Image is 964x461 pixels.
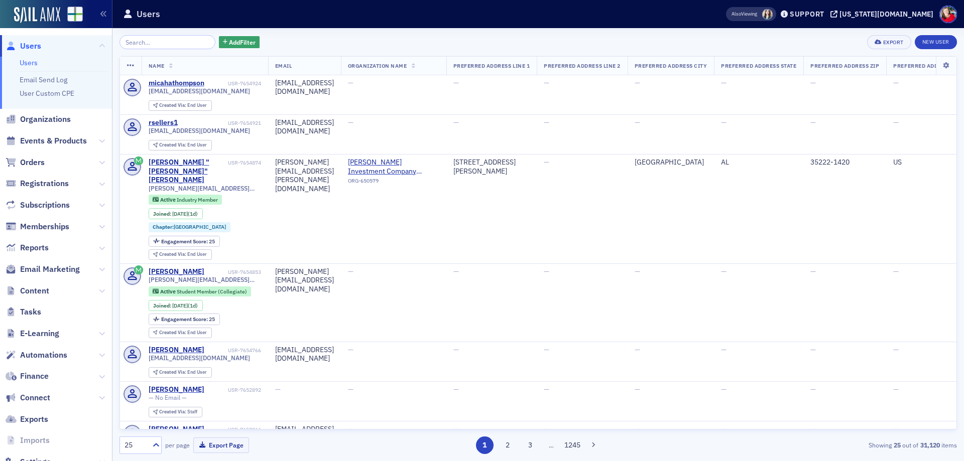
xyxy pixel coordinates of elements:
[6,135,87,146] a: Events & Products
[20,350,67,361] span: Automations
[721,78,727,87] span: —
[6,350,67,361] a: Automations
[159,251,187,257] span: Created Via :
[810,424,816,433] span: —
[159,141,187,148] span: Created Via :
[453,78,459,87] span: —
[544,345,549,354] span: —
[20,178,69,189] span: Registrations
[721,424,727,433] span: —
[149,394,187,401] span: — No Email —
[159,408,187,415] span: Created Via :
[149,222,231,232] div: Chapter:
[721,158,796,167] div: AL
[165,440,190,449] label: per page
[6,435,50,446] a: Imports
[172,210,188,217] span: [DATE]
[153,211,172,217] span: Joined :
[159,409,197,415] div: Staff
[635,424,640,433] span: —
[149,185,261,192] span: [PERSON_NAME][EMAIL_ADDRESS][PERSON_NAME][DOMAIN_NAME]
[6,221,69,232] a: Memberships
[137,8,160,20] h1: Users
[6,371,49,382] a: Finance
[149,118,178,127] a: rsellers1
[153,197,217,203] a: Active Industry Member
[229,38,256,47] span: Add Filter
[161,316,209,323] span: Engagement Score :
[893,78,899,87] span: —
[810,345,816,354] span: —
[915,35,957,49] a: New User
[149,127,250,134] span: [EMAIL_ADDRESS][DOMAIN_NAME]
[544,118,549,127] span: —
[119,35,215,49] input: Search…
[635,78,640,87] span: —
[149,286,252,296] div: Active: Active: Student Member (Collegiate)
[149,158,226,185] a: [PERSON_NAME] "[PERSON_NAME]" [PERSON_NAME]
[348,424,353,433] span: —
[721,267,727,276] span: —
[453,62,530,69] span: Preferred Address Line 1
[20,371,49,382] span: Finance
[149,314,220,325] div: Engagement Score: 25
[153,288,247,294] a: Active Student Member (Collegiate)
[893,385,899,394] span: —
[635,385,640,394] span: —
[810,385,816,394] span: —
[20,392,50,403] span: Connect
[348,385,353,394] span: —
[6,114,71,125] a: Organizations
[635,158,707,167] div: [GEOGRAPHIC_DATA]
[348,267,353,276] span: —
[159,330,207,336] div: End User
[6,306,41,318] a: Tasks
[275,425,334,442] div: [EMAIL_ADDRESS][DOMAIN_NAME]
[275,118,334,136] div: [EMAIL_ADDRESS][DOMAIN_NAME]
[67,7,83,22] img: SailAMX
[499,436,516,454] button: 2
[721,385,727,394] span: —
[161,238,209,245] span: Engagement Score :
[839,10,933,19] div: [US_STATE][DOMAIN_NAME]
[6,328,59,339] a: E-Learning
[732,11,757,18] span: Viewing
[20,41,41,52] span: Users
[149,346,204,355] a: [PERSON_NAME]
[762,9,773,20] span: Sarah Lowery
[6,414,48,425] a: Exports
[544,385,549,394] span: —
[206,387,261,393] div: USR-7652892
[193,437,249,453] button: Export Page
[6,178,69,189] a: Registrations
[20,414,48,425] span: Exports
[206,80,261,87] div: USR-7654924
[453,345,459,354] span: —
[544,158,549,167] span: —
[149,100,212,111] div: Created Via: End User
[149,79,204,88] a: micahathompson
[149,425,204,434] a: [PERSON_NAME]
[635,118,640,127] span: —
[544,424,549,433] span: —
[348,158,439,176] a: [PERSON_NAME] Investment Company ([GEOGRAPHIC_DATA], [GEOGRAPHIC_DATA])
[159,369,187,375] span: Created Via :
[918,440,941,449] strong: 31,120
[6,285,49,296] a: Content
[149,140,212,150] div: Created Via: End User
[228,160,261,166] div: USR-7654874
[149,236,220,247] div: Engagement Score: 25
[149,87,250,95] span: [EMAIL_ADDRESS][DOMAIN_NAME]
[892,440,902,449] strong: 25
[20,285,49,296] span: Content
[564,436,581,454] button: 1245
[60,7,83,24] a: View Homepage
[544,440,558,449] span: …
[160,288,177,295] span: Active
[20,135,87,146] span: Events & Products
[149,354,250,362] span: [EMAIL_ADDRESS][DOMAIN_NAME]
[6,392,50,403] a: Connect
[149,267,204,276] a: [PERSON_NAME]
